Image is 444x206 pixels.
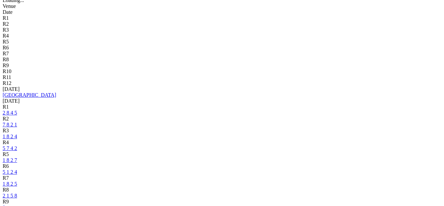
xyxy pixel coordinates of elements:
[3,193,17,198] a: 2 1 5 8
[3,104,441,110] div: R1
[3,163,441,169] div: R6
[3,110,17,116] a: 2 8 4 5
[3,187,441,193] div: R8
[3,21,441,27] div: R2
[3,175,441,181] div: R7
[3,3,441,9] div: Venue
[3,116,441,122] div: R2
[3,80,441,86] div: R12
[3,199,441,205] div: R9
[3,92,56,98] a: [GEOGRAPHIC_DATA]
[3,33,441,39] div: R4
[3,63,441,68] div: R9
[3,128,441,134] div: R3
[3,140,441,145] div: R4
[3,169,17,175] a: 5 1 2 4
[3,9,441,15] div: Date
[3,86,441,92] div: [DATE]
[3,57,441,63] div: R8
[3,157,17,163] a: 1 8 2 7
[3,145,17,151] a: 5 7 4 2
[3,181,17,187] a: 1 8 2 5
[3,122,17,127] a: 7 8 2 1
[3,151,441,157] div: R5
[3,68,441,74] div: R10
[3,134,17,139] a: 1 8 2 4
[3,15,441,21] div: R1
[3,98,441,104] div: [DATE]
[3,27,441,33] div: R3
[3,45,441,51] div: R6
[3,74,441,80] div: R11
[3,39,441,45] div: R5
[3,51,441,57] div: R7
